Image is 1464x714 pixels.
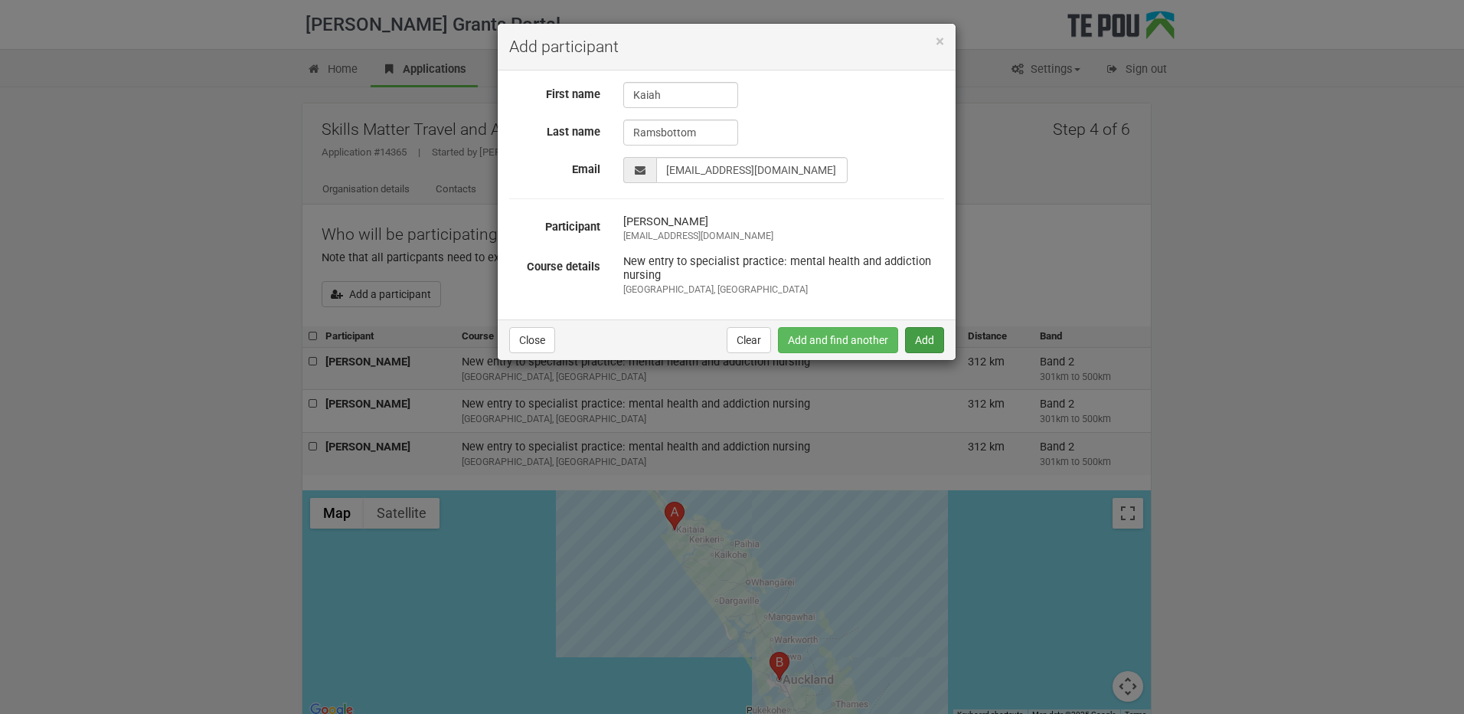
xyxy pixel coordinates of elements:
button: Add [905,327,944,353]
span: Course details [527,260,600,273]
button: Add and find another [778,327,898,353]
span: × [936,32,944,51]
h4: Add participant [509,35,944,58]
span: Email [572,162,600,176]
span: First name [546,87,600,101]
div: [EMAIL_ADDRESS][DOMAIN_NAME] [623,229,944,243]
button: Clear [727,327,771,353]
div: [GEOGRAPHIC_DATA], [GEOGRAPHIC_DATA] [623,283,944,296]
button: Close [936,34,944,50]
input: name@domain.com [656,157,848,183]
span: Participant [545,220,600,234]
div: New entry to specialist practice: mental health and addiction nursing [623,254,944,296]
div: [PERSON_NAME] [623,215,944,243]
button: Close [509,327,555,353]
span: Last name [547,125,600,139]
